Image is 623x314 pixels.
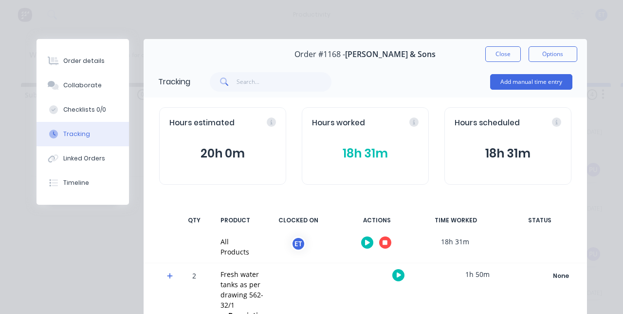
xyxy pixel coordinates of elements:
div: Collaborate [63,81,102,90]
div: CLOCKED ON [262,210,335,231]
button: 20h 0m [169,144,276,163]
span: Hours estimated [169,118,235,129]
div: None [526,270,596,282]
div: 18h 31m [419,231,492,253]
div: PRODUCT [215,210,256,231]
button: Collaborate [37,73,129,98]
div: Timeline [63,178,89,187]
span: Hours worked [312,118,365,129]
div: 1h 50m [441,263,514,285]
button: Options [529,46,577,62]
div: Tracking [63,130,90,138]
span: [PERSON_NAME] & Sons [345,50,436,59]
button: Linked Orders [37,146,129,171]
div: Tracking [158,76,190,88]
div: Checklists 0/0 [63,105,106,114]
div: Fresh water tanks as per drawing 562-32/1 [220,269,272,310]
button: Checklists 0/0 [37,98,129,122]
button: Order details [37,49,129,73]
button: 18h 31m [312,144,419,163]
span: Hours scheduled [455,118,520,129]
div: ACTIONS [341,210,414,231]
div: Order details [63,57,105,65]
div: STATUS [498,210,581,231]
input: Search... [237,72,331,92]
button: Close [485,46,521,62]
div: QTY [180,210,209,231]
button: Tracking [37,122,129,146]
div: Linked Orders [63,154,105,163]
div: TIME WORKED [420,210,493,231]
span: Order #1168 - [294,50,345,59]
button: Timeline [37,171,129,195]
div: All Products [220,236,249,257]
button: Add manual time entry [490,74,572,90]
div: ET [291,236,306,251]
button: 18h 31m [455,144,561,163]
button: None [526,269,597,283]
